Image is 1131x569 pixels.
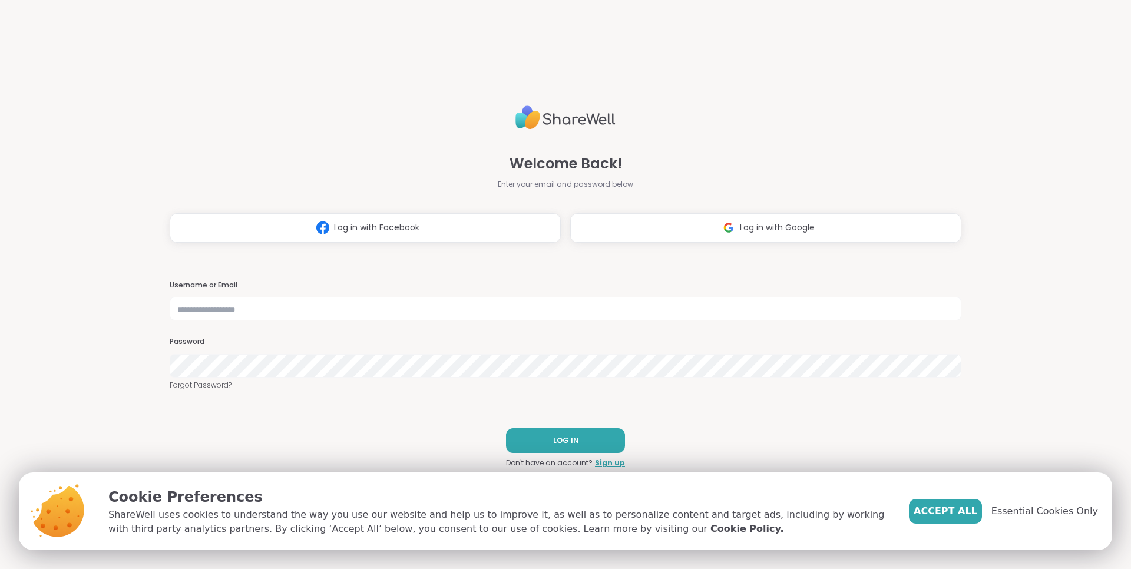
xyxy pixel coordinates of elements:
[570,213,961,243] button: Log in with Google
[108,508,890,536] p: ShareWell uses cookies to understand the way you use our website and help us to improve it, as we...
[312,217,334,239] img: ShareWell Logomark
[710,522,783,536] a: Cookie Policy.
[170,280,961,290] h3: Username or Email
[170,380,961,391] a: Forgot Password?
[991,504,1098,518] span: Essential Cookies Only
[515,101,616,134] img: ShareWell Logo
[108,487,890,508] p: Cookie Preferences
[510,153,622,174] span: Welcome Back!
[914,504,977,518] span: Accept All
[553,435,578,446] span: LOG IN
[170,213,561,243] button: Log in with Facebook
[506,428,625,453] button: LOG IN
[498,179,633,190] span: Enter your email and password below
[595,458,625,468] a: Sign up
[909,499,982,524] button: Accept All
[740,221,815,234] span: Log in with Google
[170,337,961,347] h3: Password
[717,217,740,239] img: ShareWell Logomark
[506,458,593,468] span: Don't have an account?
[334,221,419,234] span: Log in with Facebook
